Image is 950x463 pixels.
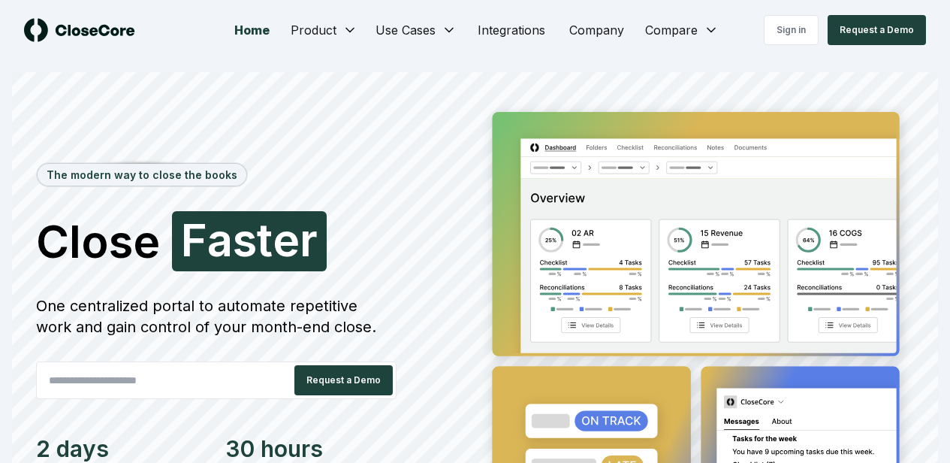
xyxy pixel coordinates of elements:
span: s [233,217,257,262]
span: Product [291,21,336,39]
a: Sign in [764,15,819,45]
div: 30 hours [225,435,397,462]
span: t [257,217,273,262]
span: F [181,217,207,262]
button: Request a Demo [294,365,393,395]
div: The modern way to close the books [38,164,246,186]
span: e [273,217,300,262]
button: Use Cases [366,15,466,45]
div: 2 days [36,435,207,462]
a: Company [557,15,636,45]
button: Compare [636,15,728,45]
span: a [207,217,233,262]
span: Compare [645,21,698,39]
a: Home [222,15,282,45]
div: One centralized portal to automate repetitive work and gain control of your month-end close. [36,295,397,337]
button: Request a Demo [828,15,926,45]
a: Integrations [466,15,557,45]
span: Use Cases [375,21,436,39]
span: Close [36,219,160,264]
span: r [300,217,318,262]
button: Product [282,15,366,45]
img: logo [24,18,135,42]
